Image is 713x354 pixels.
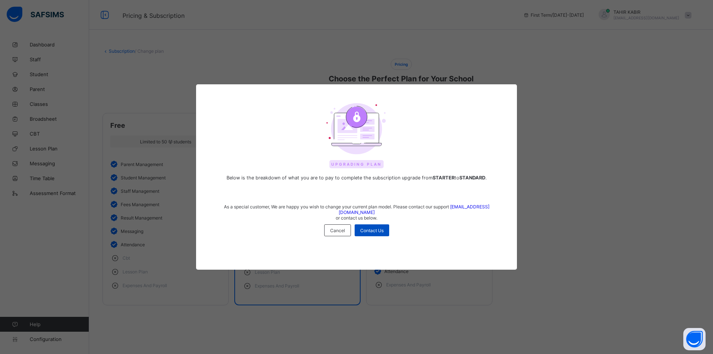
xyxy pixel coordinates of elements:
[339,204,489,215] a: [EMAIL_ADDRESS][DOMAIN_NAME]
[355,224,389,230] a: Contact Us
[433,175,455,181] b: STARTER
[329,160,384,168] span: Upgrading Plan
[330,228,345,233] span: Cancel
[326,103,387,155] img: upgrade-plan.3b4dcafaee59b7a9d32205306f0ac200.svg
[459,175,485,181] b: STANDARD
[683,328,706,350] button: Open asap
[360,228,384,233] span: Contact Us
[207,174,506,182] span: Below is the breakdown of what you are to pay to complete the subscription upgrade from to .
[224,204,489,221] span: As a special customer, We are happy you wish to change your current plan model. Please contact ou...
